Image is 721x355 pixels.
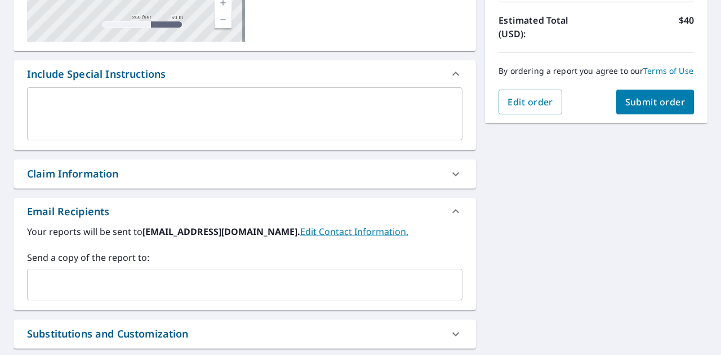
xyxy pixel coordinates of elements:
[616,90,695,114] button: Submit order
[27,251,462,264] label: Send a copy of the report to:
[27,166,119,181] div: Claim Information
[499,14,596,41] p: Estimated Total (USD):
[215,11,232,28] a: Current Level 17, Zoom Out
[27,204,109,219] div: Email Recipients
[499,66,694,76] p: By ordering a report you agree to our
[508,96,553,108] span: Edit order
[625,96,686,108] span: Submit order
[27,326,189,341] div: Substitutions and Customization
[14,159,476,188] div: Claim Information
[300,225,408,238] a: EditContactInfo
[27,225,462,238] label: Your reports will be sent to
[643,65,693,76] a: Terms of Use
[14,198,476,225] div: Email Recipients
[27,66,166,82] div: Include Special Instructions
[14,319,476,348] div: Substitutions and Customization
[679,14,694,41] p: $40
[499,90,562,114] button: Edit order
[14,60,476,87] div: Include Special Instructions
[143,225,300,238] b: [EMAIL_ADDRESS][DOMAIN_NAME].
